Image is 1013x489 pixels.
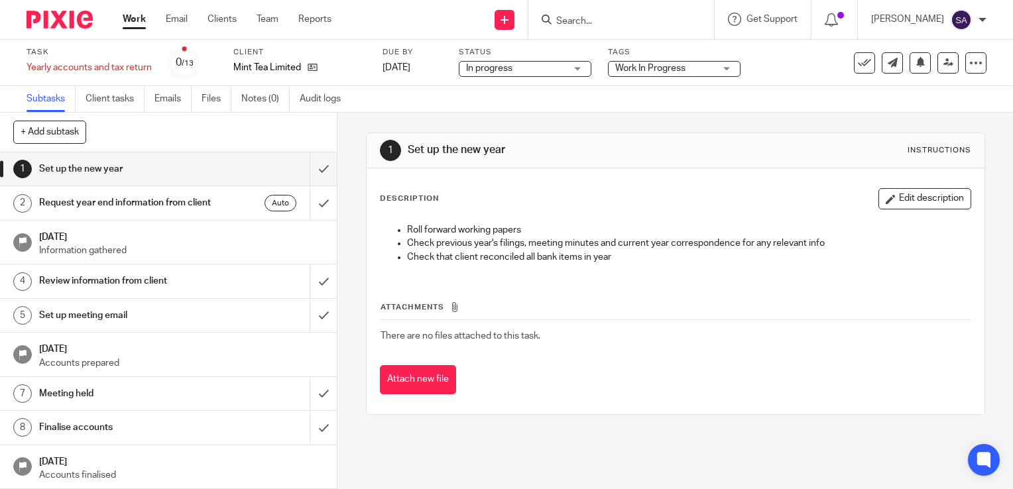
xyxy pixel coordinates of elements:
[407,250,971,264] p: Check that client reconciled all bank items in year
[951,9,972,30] img: svg%3E
[257,13,278,26] a: Team
[39,271,211,291] h1: Review information from client
[407,223,971,237] p: Roll forward working papers
[383,63,410,72] span: [DATE]
[39,384,211,404] h1: Meeting held
[878,188,971,209] button: Edit description
[39,356,324,370] p: Accounts prepared
[13,160,32,178] div: 1
[383,47,442,58] label: Due by
[39,244,324,257] p: Information gathered
[908,145,971,156] div: Instructions
[39,159,211,179] h1: Set up the new year
[615,64,685,73] span: Work In Progress
[381,303,444,311] span: Attachments
[27,47,152,58] label: Task
[182,60,194,67] small: /13
[123,13,146,26] a: Work
[39,193,211,213] h1: Request year end information from client
[233,47,366,58] label: Client
[27,11,93,28] img: Pixie
[408,143,703,157] h1: Set up the new year
[746,15,798,24] span: Get Support
[39,227,324,244] h1: [DATE]
[154,86,192,112] a: Emails
[86,86,145,112] a: Client tasks
[871,13,944,26] p: [PERSON_NAME]
[459,47,591,58] label: Status
[202,86,231,112] a: Files
[233,61,301,74] p: Mint Tea Limited
[13,418,32,437] div: 8
[39,339,324,356] h1: [DATE]
[176,55,194,70] div: 0
[380,193,439,204] p: Description
[13,306,32,325] div: 5
[208,13,237,26] a: Clients
[13,384,32,403] div: 7
[608,47,741,58] label: Tags
[39,452,324,468] h1: [DATE]
[13,194,32,213] div: 2
[300,86,351,112] a: Audit logs
[39,305,211,325] h1: Set up meeting email
[407,237,971,250] p: Check previous year's filings, meeting minutes and current year correspondence for any relevant info
[27,61,152,74] div: Yearly accounts and tax return
[298,13,331,26] a: Reports
[13,121,86,143] button: + Add subtask
[380,140,401,161] div: 1
[265,195,296,211] div: Auto
[381,331,540,341] span: There are no files attached to this task.
[13,272,32,291] div: 4
[27,86,76,112] a: Subtasks
[380,365,456,395] button: Attach new file
[39,417,211,437] h1: Finalise accounts
[39,468,324,482] p: Accounts finalised
[466,64,512,73] span: In progress
[555,16,674,28] input: Search
[241,86,290,112] a: Notes (0)
[166,13,188,26] a: Email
